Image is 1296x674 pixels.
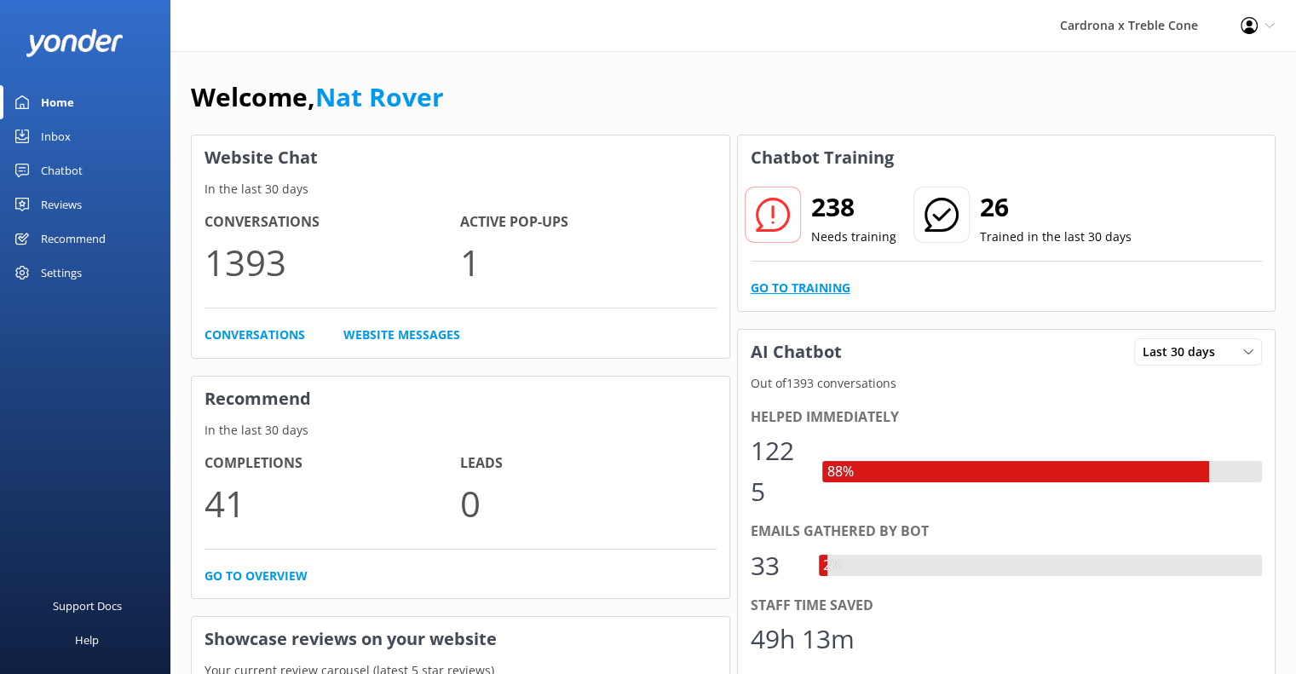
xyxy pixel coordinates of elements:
[192,180,729,199] p: In the last 30 days
[1143,343,1225,361] span: Last 30 days
[738,330,855,374] h3: AI Chatbot
[460,475,716,532] p: 0
[460,233,716,291] p: 1
[751,430,806,512] div: 1225
[343,325,460,344] a: Website Messages
[41,85,74,119] div: Home
[204,211,460,233] h4: Conversations
[204,475,460,532] p: 41
[26,29,124,57] img: yonder-white-logo.png
[460,452,716,475] h4: Leads
[41,153,83,187] div: Chatbot
[819,555,846,577] div: 2%
[751,406,1263,429] div: Helped immediately
[192,135,729,180] h3: Website Chat
[811,228,896,246] p: Needs training
[41,119,71,153] div: Inbox
[811,187,896,228] h2: 238
[980,187,1132,228] h2: 26
[192,421,729,440] p: In the last 30 days
[41,187,82,222] div: Reviews
[738,135,907,180] h3: Chatbot Training
[460,211,716,233] h4: Active Pop-ups
[75,623,99,657] div: Help
[738,374,1276,393] p: Out of 1393 conversations
[204,325,305,344] a: Conversations
[204,233,460,291] p: 1393
[315,79,444,114] a: Nat Rover
[751,279,850,297] a: Go to Training
[53,589,122,623] div: Support Docs
[204,452,460,475] h4: Completions
[41,222,106,256] div: Recommend
[204,567,308,585] a: Go to overview
[980,228,1132,246] p: Trained in the last 30 days
[41,256,82,290] div: Settings
[751,619,855,660] div: 49h 13m
[192,377,729,421] h3: Recommend
[822,461,857,483] div: 88%
[751,521,1263,543] div: Emails gathered by bot
[751,595,1263,617] div: Staff time saved
[192,617,729,661] h3: Showcase reviews on your website
[751,545,802,586] div: 33
[191,77,444,118] h1: Welcome,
